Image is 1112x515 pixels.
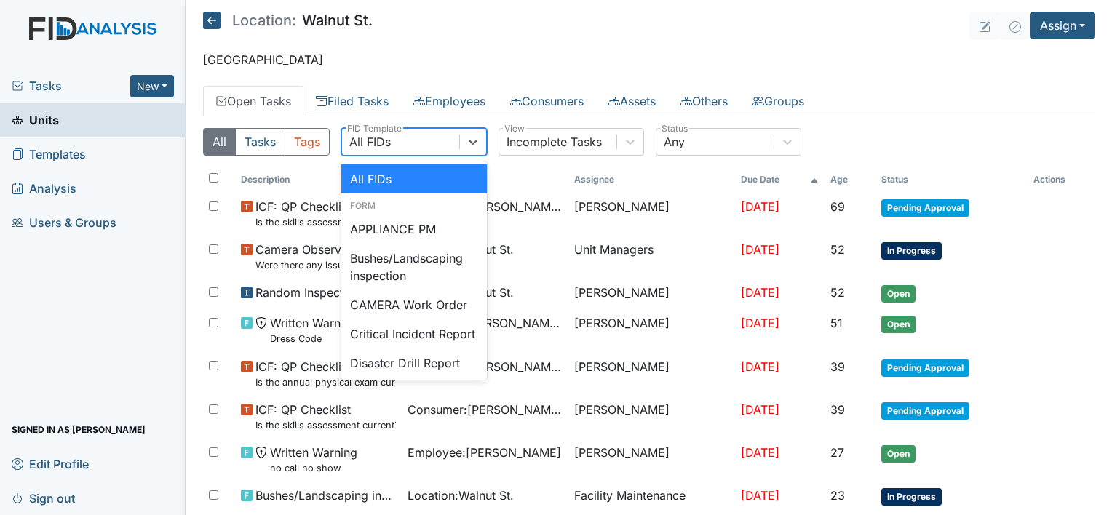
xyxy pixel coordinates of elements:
span: Pending Approval [881,199,969,217]
small: Is the skills assessment current? (document the date in the comment section) [255,418,396,432]
span: 51 [830,316,843,330]
button: Tags [285,128,330,156]
span: Consumer : [PERSON_NAME][GEOGRAPHIC_DATA] [408,401,563,418]
span: Random Inspection for Evening [255,284,396,301]
h5: Walnut St. [203,12,373,29]
th: Toggle SortBy [735,167,825,192]
td: Unit Managers [568,235,735,278]
div: APPLIANCE PM [341,215,487,244]
span: 69 [830,199,845,214]
span: 52 [830,242,845,257]
span: [DATE] [741,242,779,257]
small: Is the skills assessment current? (document the date in the comment section) [255,215,396,229]
span: ICF: QP Checklist Is the skills assessment current? (document the date in the comment section) [255,198,396,229]
span: Pending Approval [881,402,969,420]
span: [DATE] [741,359,779,374]
div: CAMERA Work Order [341,290,487,319]
span: Location: [232,13,296,28]
a: Others [668,86,740,116]
a: Groups [740,86,817,116]
a: Filed Tasks [303,86,401,116]
th: Actions [1028,167,1095,192]
button: All [203,128,236,156]
span: Pending Approval [881,359,969,377]
td: Facility Maintenance [568,481,735,511]
span: Location : Walnut St. [408,487,514,504]
button: Assign [1030,12,1095,39]
td: [PERSON_NAME] [568,395,735,438]
span: Bushes/Landscaping inspection [255,487,396,504]
th: Assignee [568,167,735,192]
td: [PERSON_NAME] [568,278,735,308]
td: [PERSON_NAME] [568,352,735,395]
div: EMERGENCY Work Order [341,378,487,424]
span: Camera Observation Were there any issues with applying topical medications? ( Starts at the top o... [255,241,396,272]
div: Critical Incident Report [341,319,487,348]
span: 23 [830,488,845,503]
span: ICF: QP Checklist Is the skills assessment current? (document the date in the comment section) [255,401,396,432]
span: Edit Profile [12,452,89,475]
span: Sign out [12,487,75,509]
p: [GEOGRAPHIC_DATA] [203,51,1095,68]
button: Tasks [235,128,285,156]
div: Form [341,199,487,212]
span: Employee : [PERSON_NAME] [408,444,561,461]
div: Bushes/Landscaping inspection [341,244,487,290]
span: Open [881,285,916,303]
span: Written Warning Dress Code [270,314,357,346]
div: Incomplete Tasks [507,133,602,151]
span: ICF: QP Checklist Is the annual physical exam current? (document the date in the comment section) [255,358,396,389]
th: Toggle SortBy [825,167,875,192]
th: Toggle SortBy [875,167,1028,192]
span: Open [881,445,916,463]
div: Any [664,133,685,151]
small: no call no show [270,461,357,475]
td: [PERSON_NAME] [568,438,735,481]
span: [DATE] [741,316,779,330]
td: [PERSON_NAME] [568,192,735,235]
div: Type filter [203,128,330,156]
span: Users & Groups [12,212,116,234]
span: 39 [830,359,845,374]
span: In Progress [881,242,942,260]
small: Dress Code [270,332,357,346]
small: Is the annual physical exam current? (document the date in the comment section) [255,375,396,389]
span: Open [881,316,916,333]
div: All FIDs [349,133,391,151]
span: Units [12,109,59,132]
button: New [130,75,174,97]
span: Written Warning no call no show [270,444,357,475]
span: 39 [830,402,845,417]
td: [PERSON_NAME] [568,308,735,351]
div: Disaster Drill Report [341,348,487,378]
small: Were there any issues with applying topical medications? ( Starts at the top of MAR and works the... [255,258,396,272]
span: 27 [830,445,844,460]
span: Signed in as [PERSON_NAME] [12,418,146,441]
span: [DATE] [741,445,779,460]
a: Assets [596,86,668,116]
a: Tasks [12,77,130,95]
a: Open Tasks [203,86,303,116]
span: Templates [12,143,86,166]
span: Analysis [12,177,76,200]
span: [DATE] [741,285,779,300]
a: Consumers [498,86,596,116]
span: [DATE] [741,402,779,417]
span: 52 [830,285,845,300]
span: [DATE] [741,199,779,214]
span: [DATE] [741,488,779,503]
span: In Progress [881,488,942,506]
th: Toggle SortBy [235,167,402,192]
a: Employees [401,86,498,116]
div: All FIDs [341,164,487,193]
input: Toggle All Rows Selected [209,173,218,183]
